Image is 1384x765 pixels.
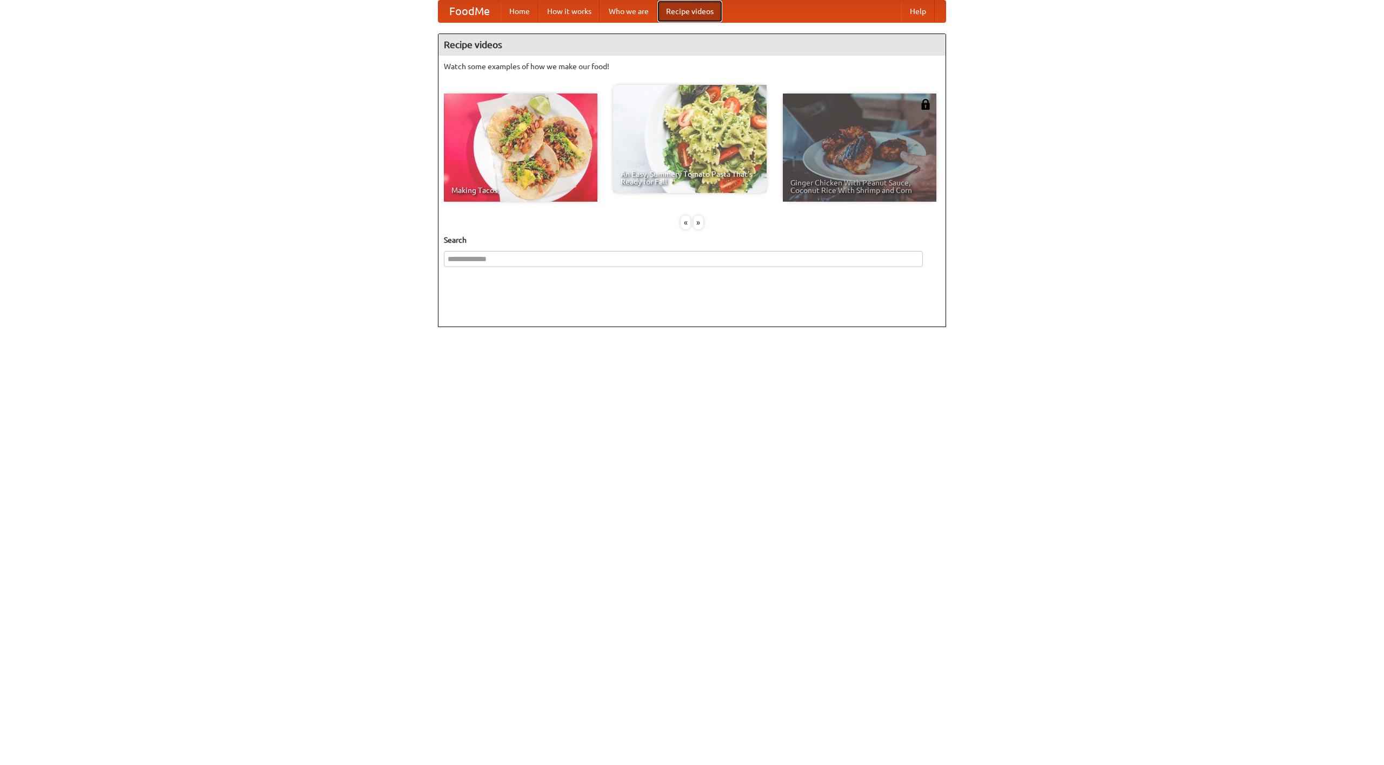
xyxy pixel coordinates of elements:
span: An Easy, Summery Tomato Pasta That's Ready for Fall [621,170,759,185]
a: How it works [538,1,600,22]
a: FoodMe [438,1,501,22]
a: Making Tacos [444,94,597,202]
p: Watch some examples of how we make our food! [444,61,940,72]
a: Who we are [600,1,657,22]
a: Help [901,1,935,22]
a: Home [501,1,538,22]
h5: Search [444,235,940,245]
h4: Recipe videos [438,34,946,56]
div: « [681,216,690,229]
img: 483408.png [920,99,931,110]
div: » [694,216,703,229]
span: Making Tacos [451,187,590,194]
a: An Easy, Summery Tomato Pasta That's Ready for Fall [613,85,767,193]
a: Recipe videos [657,1,722,22]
